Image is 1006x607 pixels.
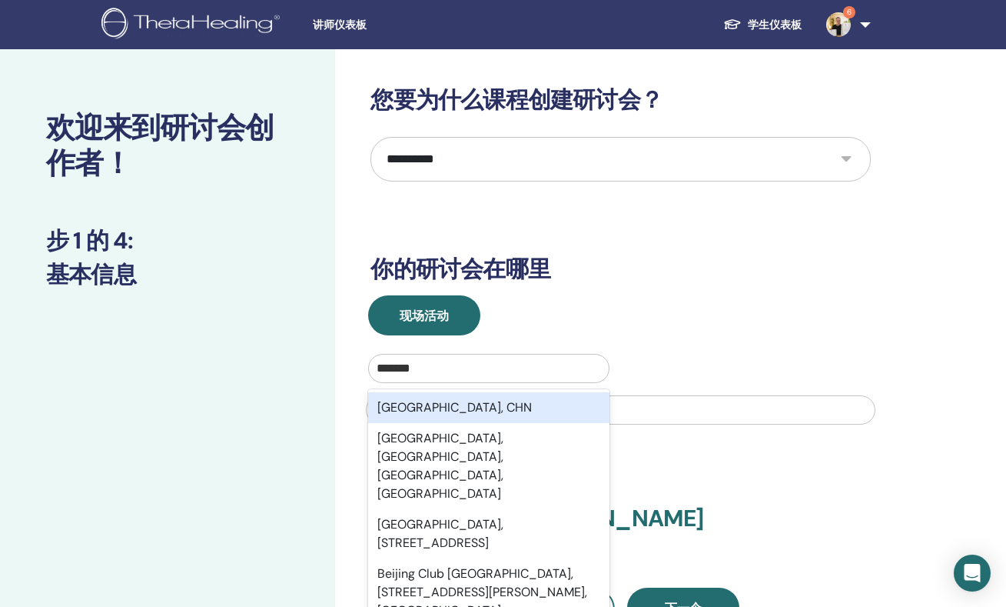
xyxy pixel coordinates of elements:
h3: 确认您的详细信息 [370,471,871,499]
button: 现场活动 [368,295,480,335]
img: default.jpg [826,12,851,37]
span: 讲师仪表板 [313,17,543,33]
div: [GEOGRAPHIC_DATA], [STREET_ADDRESS] [368,509,609,559]
img: logo.png [101,8,285,42]
div: [GEOGRAPHIC_DATA], [GEOGRAPHIC_DATA], [GEOGRAPHIC_DATA], [GEOGRAPHIC_DATA] [368,423,609,509]
h3: 步 1 的 4 : [46,227,289,255]
h3: 您要为什么课程创建研讨会？ [370,86,871,114]
div: [GEOGRAPHIC_DATA], CHN [368,392,609,423]
h3: 基本信息 [46,261,289,288]
div: Open Intercom Messenger [954,555,991,592]
h2: 欢迎来到研讨会创作者！ [46,111,289,181]
span: 现场活动 [400,308,449,324]
a: 学生仪表板 [711,11,814,39]
h3: 你的研讨会在哪里 [370,255,871,283]
h3: Dig Deeper 和 [PERSON_NAME] [370,505,871,551]
img: graduation-cap-white.svg [723,18,742,31]
span: 6 [843,6,855,18]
